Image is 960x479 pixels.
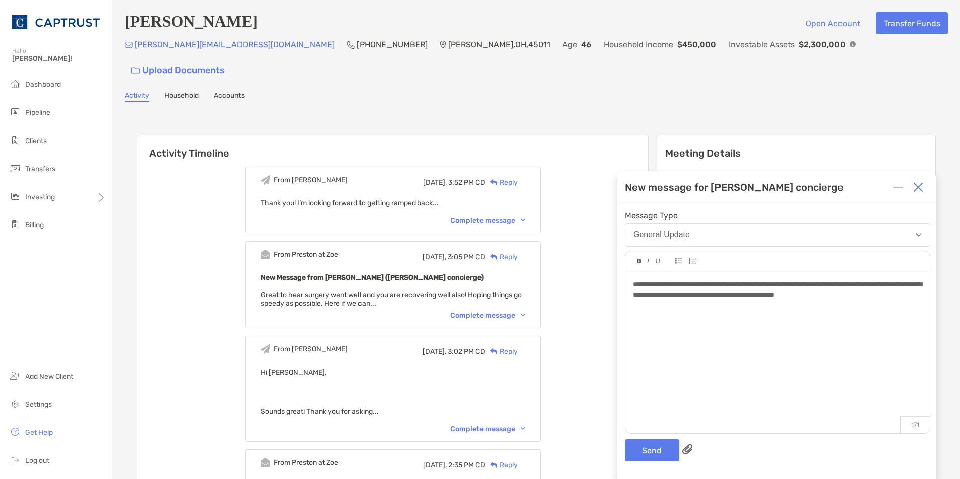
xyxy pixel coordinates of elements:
[562,38,577,51] p: Age
[137,135,648,159] h6: Activity Timeline
[521,427,525,430] img: Chevron icon
[274,345,348,353] div: From [PERSON_NAME]
[916,233,922,237] img: Open dropdown arrow
[274,458,338,467] div: From Preston at Zoe
[261,250,270,259] img: Event icon
[274,176,348,184] div: From [PERSON_NAME]
[261,175,270,185] img: Event icon
[12,54,106,63] span: [PERSON_NAME]!
[913,182,923,192] img: Close
[261,366,525,379] p: Hi [PERSON_NAME],
[490,179,498,186] img: Reply icon
[448,347,485,356] span: 3:02 PM CD
[490,348,498,355] img: Reply icon
[25,400,52,409] span: Settings
[521,219,525,222] img: Chevron icon
[125,12,258,34] h4: [PERSON_NAME]
[12,4,100,40] img: CAPTRUST Logo
[125,60,231,81] a: Upload Documents
[729,38,795,51] p: Investable Assets
[850,41,856,47] img: Info Icon
[25,108,50,117] span: Pipeline
[450,425,525,433] div: Complete message
[625,181,844,193] div: New message for [PERSON_NAME] concierge
[9,162,21,174] img: transfers icon
[261,344,270,354] img: Event icon
[490,254,498,260] img: Reply icon
[125,42,133,48] img: Email Icon
[357,38,428,51] p: [PHONE_NUMBER]
[9,426,21,438] img: get-help icon
[625,211,930,220] span: Message Type
[9,78,21,90] img: dashboard icon
[675,258,682,264] img: Editor control icon
[25,80,61,89] span: Dashboard
[9,134,21,146] img: clients icon
[423,178,447,187] span: [DATE],
[490,462,498,468] img: Reply icon
[261,273,484,282] b: New Message from [PERSON_NAME] ([PERSON_NAME] concierge)
[423,253,446,261] span: [DATE],
[164,91,199,102] a: Household
[448,38,550,51] p: [PERSON_NAME] , OH , 45011
[625,223,930,247] button: General Update
[9,218,21,230] img: billing icon
[214,91,245,102] a: Accounts
[25,137,47,145] span: Clients
[688,258,696,264] img: Editor control icon
[25,193,55,201] span: Investing
[448,253,485,261] span: 3:05 PM CD
[9,370,21,382] img: add_new_client icon
[677,38,716,51] p: $450,000
[9,106,21,118] img: pipeline icon
[440,41,446,49] img: Location Icon
[9,398,21,410] img: settings icon
[135,38,335,51] p: [PERSON_NAME][EMAIL_ADDRESS][DOMAIN_NAME]
[347,41,355,49] img: Phone Icon
[423,461,447,469] span: [DATE],
[131,67,140,74] img: button icon
[25,428,53,437] span: Get Help
[900,416,930,433] p: 171
[450,311,525,320] div: Complete message
[893,182,903,192] img: Expand or collapse
[581,38,591,51] p: 46
[682,444,692,454] img: paperclip attachments
[448,461,485,469] span: 2:35 PM CD
[633,230,690,240] div: General Update
[448,178,485,187] span: 3:52 PM CD
[261,458,270,467] img: Event icon
[450,216,525,225] div: Complete message
[798,12,868,34] button: Open Account
[261,291,522,308] span: Great to hear surgery went well and you are recovering well also! Hoping things go speedy as poss...
[25,221,44,229] span: Billing
[665,147,927,160] p: Meeting Details
[261,197,525,209] p: Thank you! I’m looking forward to getting ramped back...
[799,38,846,51] p: $2,300,000
[485,346,518,357] div: Reply
[604,38,673,51] p: Household Income
[485,177,518,188] div: Reply
[125,91,149,102] a: Activity
[25,372,73,381] span: Add New Client
[485,252,518,262] div: Reply
[274,250,338,259] div: From Preston at Zoe
[9,190,21,202] img: investing icon
[261,405,525,418] p: Sounds great! Thank you for asking...
[625,439,679,461] button: Send
[25,165,55,173] span: Transfers
[423,347,446,356] span: [DATE],
[25,456,49,465] span: Log out
[521,314,525,317] img: Chevron icon
[647,259,649,264] img: Editor control icon
[876,12,948,34] button: Transfer Funds
[655,259,660,264] img: Editor control icon
[485,460,518,470] div: Reply
[9,454,21,466] img: logout icon
[637,259,641,264] img: Editor control icon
